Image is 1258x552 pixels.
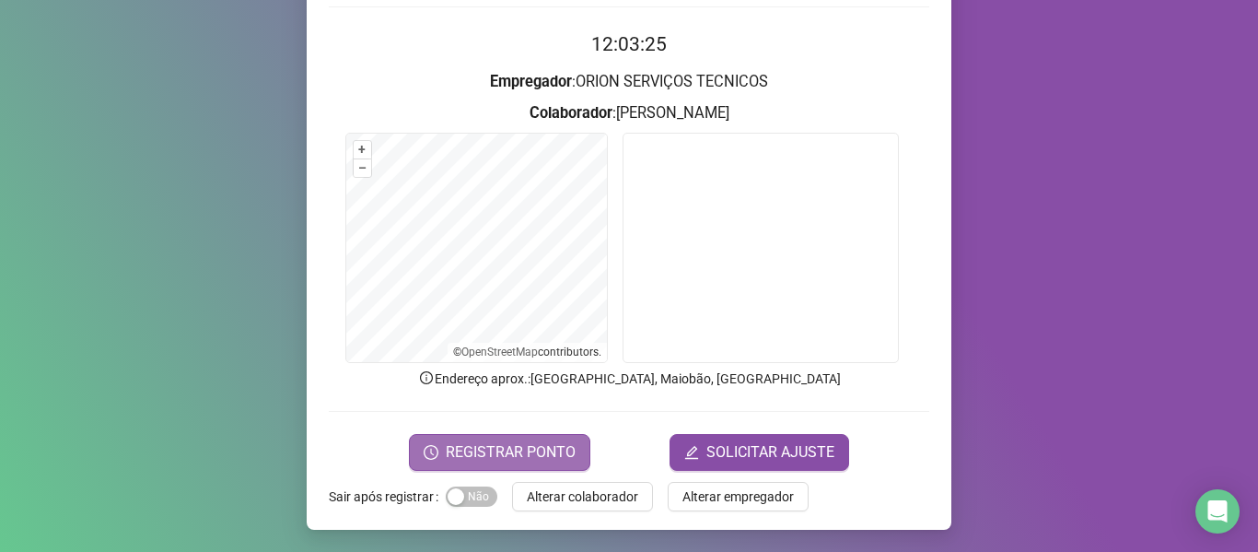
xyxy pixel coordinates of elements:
span: Alterar colaborador [527,487,638,507]
button: Alterar colaborador [512,482,653,511]
button: – [354,159,371,177]
span: SOLICITAR AJUSTE [706,441,834,464]
time: 12:03:25 [591,33,667,55]
p: Endereço aprox. : [GEOGRAPHIC_DATA], Maiobão, [GEOGRAPHIC_DATA] [329,369,929,389]
button: editSOLICITAR AJUSTE [670,434,849,471]
a: OpenStreetMap [461,346,538,358]
span: REGISTRAR PONTO [446,441,576,464]
strong: Empregador [490,73,572,90]
button: + [354,141,371,159]
span: info-circle [418,370,435,386]
span: Alterar empregador [682,487,794,507]
span: clock-circle [424,445,438,460]
li: © contributors. [453,346,601,358]
button: REGISTRAR PONTO [409,434,590,471]
h3: : [PERSON_NAME] [329,101,929,125]
strong: Colaborador [530,104,612,122]
span: edit [684,445,699,460]
div: Open Intercom Messenger [1195,489,1240,534]
label: Sair após registrar [329,482,446,511]
h3: : ORION SERVIÇOS TECNICOS [329,70,929,94]
button: Alterar empregador [668,482,809,511]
